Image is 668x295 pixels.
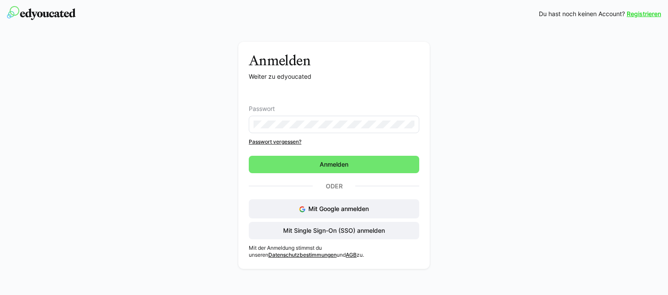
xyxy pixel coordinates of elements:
p: Oder [313,180,355,192]
button: Mit Single Sign-On (SSO) anmelden [249,222,419,239]
button: Anmelden [249,156,419,173]
span: Anmelden [318,160,350,169]
span: Mit Single Sign-On (SSO) anmelden [282,226,386,235]
span: Du hast noch keinen Account? [539,10,625,18]
h3: Anmelden [249,52,419,69]
a: Registrieren [627,10,661,18]
img: edyoucated [7,6,76,20]
a: Passwort vergessen? [249,138,419,145]
span: Passwort [249,105,275,112]
p: Mit der Anmeldung stimmst du unseren und zu. [249,245,419,258]
button: Mit Google anmelden [249,199,419,218]
p: Weiter zu edyoucated [249,72,419,81]
span: Mit Google anmelden [308,205,369,212]
a: AGB [346,251,357,258]
a: Datenschutzbestimmungen [268,251,337,258]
